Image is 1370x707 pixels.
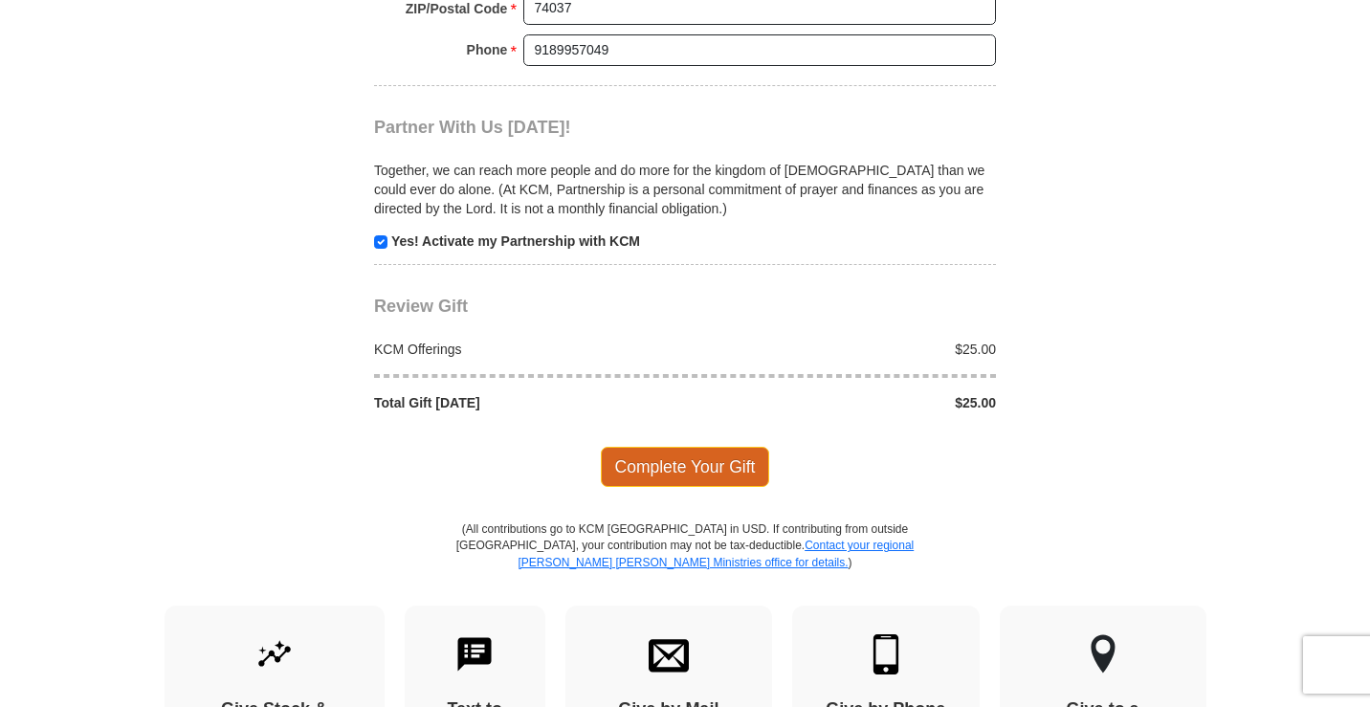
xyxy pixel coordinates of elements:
a: Contact your regional [PERSON_NAME] [PERSON_NAME] Ministries office for details. [518,539,914,568]
div: $25.00 [685,393,1006,412]
img: envelope.svg [649,634,689,674]
span: Complete Your Gift [601,447,770,487]
span: Review Gift [374,297,468,316]
div: $25.00 [685,340,1006,359]
span: Partner With Us [DATE]! [374,118,571,137]
div: Total Gift [DATE] [365,393,686,412]
p: (All contributions go to KCM [GEOGRAPHIC_DATA] in USD. If contributing from outside [GEOGRAPHIC_D... [455,521,915,605]
img: give-by-stock.svg [254,634,295,674]
img: mobile.svg [866,634,906,674]
strong: Yes! Activate my Partnership with KCM [391,233,640,249]
div: KCM Offerings [365,340,686,359]
img: text-to-give.svg [454,634,495,674]
strong: Phone [467,36,508,63]
img: other-region [1090,634,1116,674]
p: Together, we can reach more people and do more for the kingdom of [DEMOGRAPHIC_DATA] than we coul... [374,161,996,218]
